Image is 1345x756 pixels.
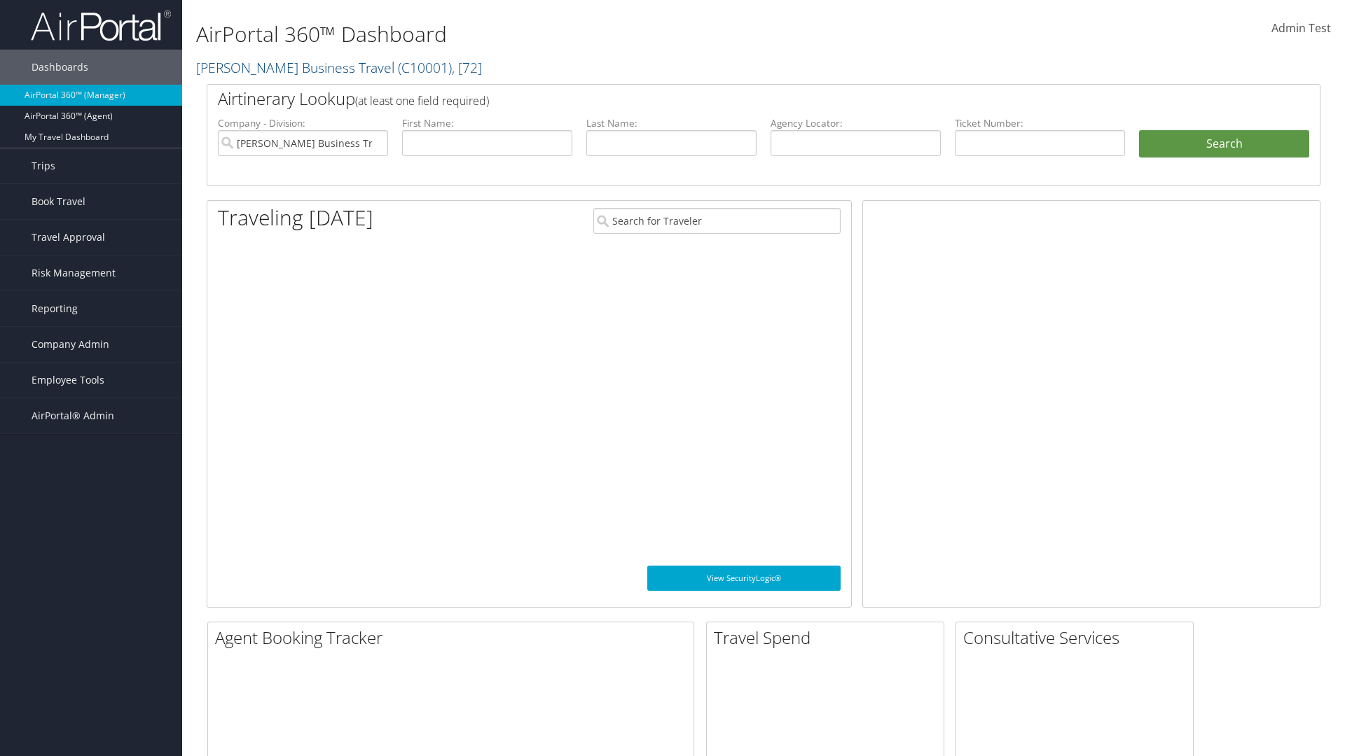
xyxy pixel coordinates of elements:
[32,184,85,219] span: Book Travel
[31,9,171,42] img: airportal-logo.png
[593,208,841,234] input: Search for Traveler
[586,116,757,130] label: Last Name:
[1271,7,1331,50] a: Admin Test
[452,58,482,77] span: , [ 72 ]
[215,626,694,650] h2: Agent Booking Tracker
[32,327,109,362] span: Company Admin
[32,148,55,183] span: Trips
[32,398,114,433] span: AirPortal® Admin
[955,116,1125,130] label: Ticket Number:
[218,203,373,232] h1: Traveling [DATE]
[771,116,941,130] label: Agency Locator:
[32,255,116,290] span: Risk Management
[32,291,78,326] span: Reporting
[647,566,841,591] a: View SecurityLogic®
[355,93,489,108] span: (at least one field required)
[32,220,105,255] span: Travel Approval
[32,363,104,398] span: Employee Tools
[402,116,572,130] label: First Name:
[398,58,452,77] span: ( C10001 )
[714,626,944,650] h2: Travel Spend
[1139,130,1309,158] button: Search
[218,87,1217,111] h2: Airtinerary Lookup
[218,116,388,130] label: Company - Division:
[196,58,482,77] a: [PERSON_NAME] Business Travel
[196,20,953,49] h1: AirPortal 360™ Dashboard
[1271,20,1331,36] span: Admin Test
[32,50,88,85] span: Dashboards
[963,626,1193,650] h2: Consultative Services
